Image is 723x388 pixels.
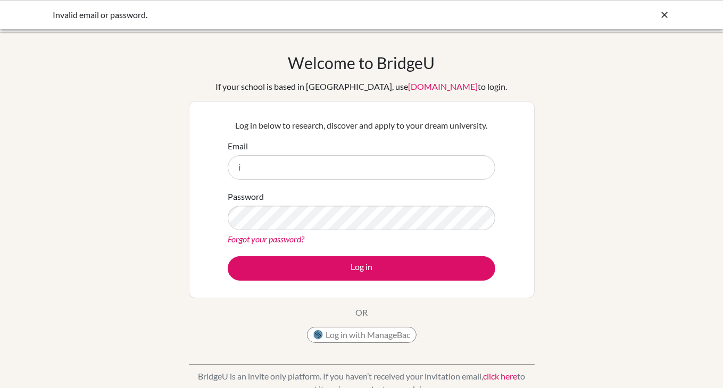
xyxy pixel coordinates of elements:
h1: Welcome to BridgeU [288,53,435,72]
div: Invalid email or password. [53,9,511,21]
p: OR [355,306,368,319]
a: click here [483,371,517,381]
button: Log in [228,256,495,281]
p: Log in below to research, discover and apply to your dream university. [228,119,495,132]
a: Forgot your password? [228,234,304,244]
button: Log in with ManageBac [307,327,417,343]
label: Password [228,190,264,203]
a: [DOMAIN_NAME] [409,81,478,91]
div: If your school is based in [GEOGRAPHIC_DATA], use to login. [216,80,508,93]
label: Email [228,140,248,153]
